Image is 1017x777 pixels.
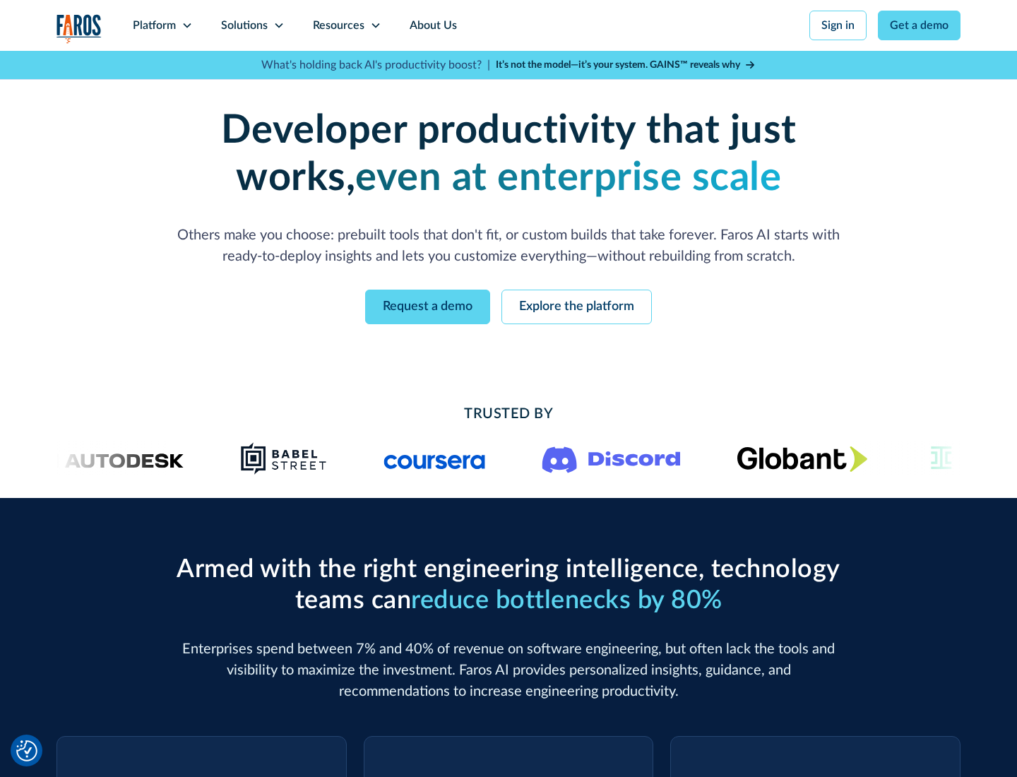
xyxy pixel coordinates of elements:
strong: It’s not the model—it’s your system. GAINS™ reveals why [496,60,740,70]
p: Enterprises spend between 7% and 40% of revenue on software engineering, but often lack the tools... [169,639,847,702]
img: Revisit consent button [16,740,37,761]
p: Others make you choose: prebuilt tools that don't fit, or custom builds that take forever. Faros ... [169,225,847,267]
div: Solutions [221,17,268,34]
img: Logo of the design software company Autodesk. [37,449,184,468]
div: Platform [133,17,176,34]
img: Logo of the online learning platform Coursera. [384,447,486,470]
a: Explore the platform [501,290,652,324]
a: home [56,14,102,43]
h2: Armed with the right engineering intelligence, technology teams can [169,554,847,615]
img: Logo of the analytics and reporting company Faros. [56,14,102,43]
img: Globant's logo [737,446,868,472]
div: Resources [313,17,364,34]
a: Get a demo [878,11,961,40]
a: Request a demo [365,290,490,324]
img: Logo of the communication platform Discord. [542,444,681,473]
button: Cookie Settings [16,740,37,761]
h2: Trusted By [169,403,847,425]
a: Sign in [809,11,867,40]
strong: even at enterprise scale [355,158,781,198]
strong: Developer productivity that just works, [221,111,797,198]
p: What's holding back AI's productivity boost? | [261,57,490,73]
a: It’s not the model—it’s your system. GAINS™ reveals why [496,58,756,73]
img: Babel Street logo png [241,441,328,475]
span: reduce bottlenecks by 80% [411,588,722,613]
